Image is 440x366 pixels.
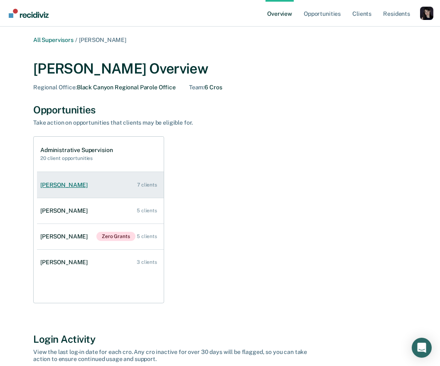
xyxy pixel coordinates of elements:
[412,338,432,358] div: Open Intercom Messenger
[137,208,157,214] div: 5 clients
[33,60,407,77] div: [PERSON_NAME] Overview
[33,37,74,43] a: All Supervisors
[37,224,164,249] a: [PERSON_NAME]Zero Grants 5 clients
[74,37,79,43] span: /
[37,173,164,197] a: [PERSON_NAME] 7 clients
[189,84,204,91] span: Team :
[40,182,91,189] div: [PERSON_NAME]
[40,207,91,214] div: [PERSON_NAME]
[33,119,324,126] div: Take action on opportunities that clients may be eligible for.
[33,333,407,345] div: Login Activity
[37,199,164,223] a: [PERSON_NAME] 5 clients
[33,84,176,91] div: Black Canyon Regional Parole Office
[9,9,49,18] img: Recidiviz
[33,349,324,363] div: View the last log-in date for each cro. Any cro inactive for over 30 days will be flagged, so you...
[137,182,157,188] div: 7 clients
[137,233,157,239] div: 5 clients
[33,84,77,91] span: Regional Office :
[189,84,222,91] div: 6 Cros
[40,233,91,240] div: [PERSON_NAME]
[37,251,164,274] a: [PERSON_NAME] 3 clients
[40,147,113,154] h1: Administrative Supervision
[420,7,433,20] button: Profile dropdown button
[96,232,135,241] span: Zero Grants
[137,259,157,265] div: 3 clients
[33,104,407,116] div: Opportunities
[40,259,91,266] div: [PERSON_NAME]
[79,37,126,43] span: [PERSON_NAME]
[40,155,113,161] h2: 20 client opportunities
